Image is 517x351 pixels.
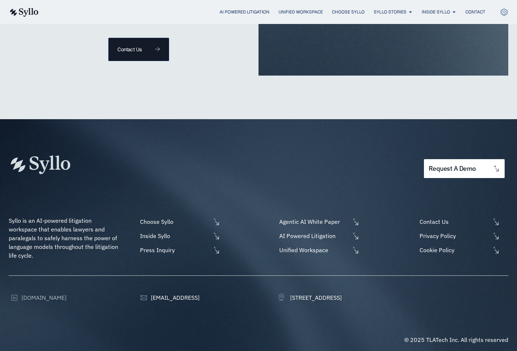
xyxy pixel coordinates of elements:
span: [STREET_ADDRESS] [288,293,342,302]
span: Unified Workspace [277,246,350,254]
a: Agentic AI White Paper [277,217,360,226]
a: AI Powered Litigation [220,9,269,15]
span: © 2025 TLATech Inc. All rights reserved [404,336,508,343]
a: Syllo Stories [374,9,406,15]
img: syllo [9,8,39,17]
a: Contact [465,9,485,15]
span: Agentic AI White Paper [277,217,350,226]
a: Cookie Policy [418,246,508,254]
a: [DOMAIN_NAME] [9,293,67,302]
span: Privacy Policy [418,231,490,240]
a: Contact Us [418,217,508,226]
span: request a demo [429,165,476,172]
span: Press Inquiry [138,246,211,254]
span: Choose Syllo [138,217,211,226]
nav: Menu [53,9,485,16]
span: AI Powered Litigation [277,231,350,240]
a: request a demo [424,159,505,178]
a: AI Powered Litigation [277,231,360,240]
div: Menu Toggle [53,9,485,16]
a: Press Inquiry [138,246,220,254]
span: [DOMAIN_NAME] [20,293,67,302]
a: Privacy Policy [418,231,508,240]
a: [EMAIL_ADDRESS] [138,293,200,302]
a: Choose Syllo [138,217,220,226]
a: [STREET_ADDRESS] [277,293,342,302]
span: [EMAIL_ADDRESS] [149,293,200,302]
span: Inside Syllo [138,231,211,240]
a: Choose Syllo [332,9,365,15]
a: Unified Workspace [277,246,360,254]
span: Contact Us [418,217,490,226]
span: Contact Us [117,47,141,52]
a: Unified Workspace [278,9,323,15]
a: Inside Syllo [138,231,220,240]
a: Inside Syllo [422,9,450,15]
span: Cookie Policy [418,246,490,254]
a: Contact Us [108,38,169,61]
span: Syllo is an AI-powered litigation workspace that enables lawyers and paralegals to safely harness... [9,217,120,259]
